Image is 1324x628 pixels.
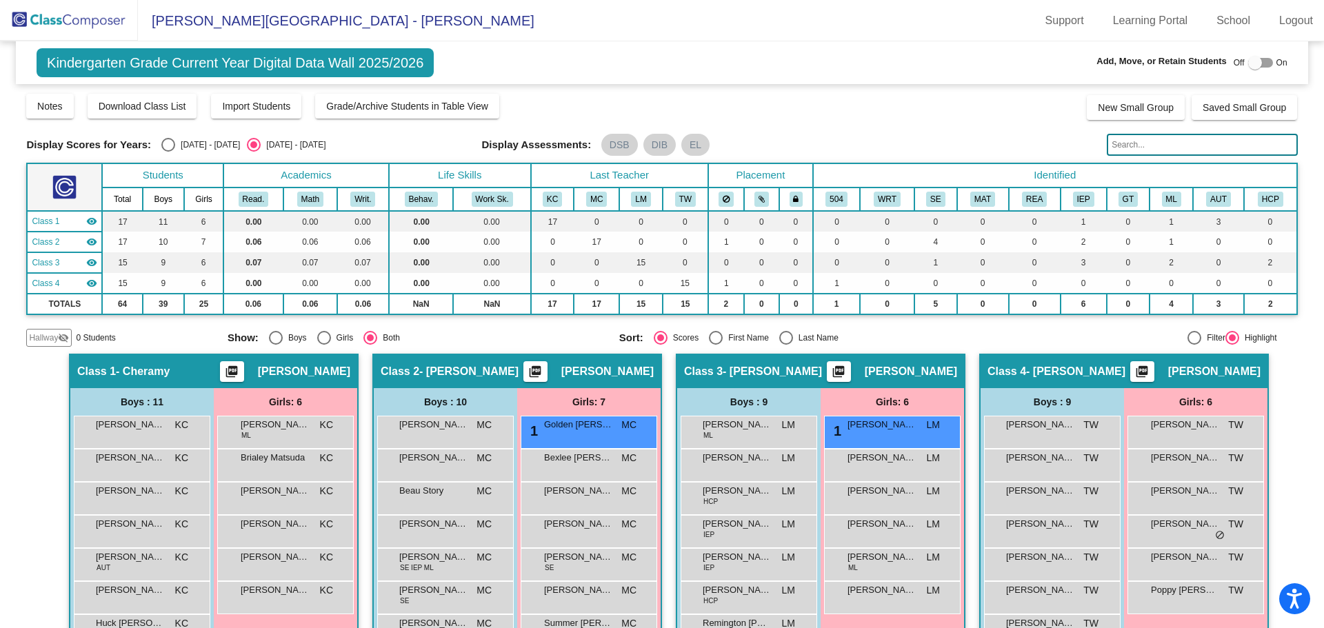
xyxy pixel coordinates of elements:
[1244,211,1296,232] td: 0
[1192,95,1297,120] button: Saved Small Group
[1151,418,1220,432] span: [PERSON_NAME]
[86,216,97,227] mat-icon: visibility
[619,331,1001,345] mat-radio-group: Select an option
[297,192,323,207] button: Math
[374,388,517,416] div: Boys : 10
[927,418,940,432] span: LM
[1276,57,1287,69] span: On
[116,365,170,378] span: - Cheramy
[957,294,1009,314] td: 0
[1228,451,1243,465] span: TW
[544,418,613,432] span: Golden [PERSON_NAME]
[1061,232,1107,252] td: 2
[574,273,619,294] td: 0
[821,388,964,416] div: Girls: 6
[1009,294,1061,314] td: 0
[102,232,142,252] td: 17
[527,423,538,438] span: 1
[827,361,851,382] button: Print Students Details
[987,365,1026,378] span: Class 4
[1150,232,1193,252] td: 1
[1107,232,1150,252] td: 0
[1096,54,1227,68] span: Add, Move, or Retain Students
[708,211,744,232] td: 0
[527,365,543,384] mat-icon: picture_as_pdf
[813,273,860,294] td: 1
[86,236,97,247] mat-icon: visibility
[70,388,214,416] div: Boys : 11
[143,188,184,211] th: Boys
[574,294,619,314] td: 17
[703,451,772,465] span: [PERSON_NAME]
[472,192,513,207] button: Work Sk.
[223,163,389,188] th: Academics
[1107,188,1150,211] th: Gifted and Talented
[86,257,97,268] mat-icon: visibility
[663,294,708,314] td: 15
[337,211,389,232] td: 0.00
[517,388,661,416] div: Girls: 7
[1201,332,1225,344] div: Filter
[241,430,251,440] span: ML
[813,211,860,232] td: 0
[228,332,259,344] span: Show:
[1193,273,1244,294] td: 0
[643,134,676,156] mat-chip: DIB
[1150,294,1193,314] td: 4
[1026,365,1125,378] span: - [PERSON_NAME]
[1258,192,1283,207] button: HCP
[1239,332,1277,344] div: Highlight
[27,211,102,232] td: Katelynn Cheramy - Cheramy
[32,236,59,248] span: Class 2
[1107,211,1150,232] td: 0
[320,451,333,465] span: KC
[1009,273,1061,294] td: 0
[860,211,914,232] td: 0
[261,139,325,151] div: [DATE] - [DATE]
[847,451,916,465] span: [PERSON_NAME]
[102,163,223,188] th: Students
[283,232,337,252] td: 0.06
[283,332,307,344] div: Boys
[389,211,454,232] td: 0.00
[531,211,574,232] td: 17
[703,418,772,432] span: [PERSON_NAME]
[708,252,744,273] td: 0
[1162,192,1181,207] button: ML
[1206,192,1231,207] button: AUT
[663,252,708,273] td: 0
[32,277,59,290] span: Class 4
[58,332,69,343] mat-icon: visibility_off
[143,211,184,232] td: 11
[143,232,184,252] td: 10
[830,365,847,384] mat-icon: picture_as_pdf
[86,278,97,289] mat-icon: visibility
[211,94,301,119] button: Import Students
[708,294,744,314] td: 2
[381,365,419,378] span: Class 2
[860,232,914,252] td: 0
[574,232,619,252] td: 17
[619,332,643,344] span: Sort:
[453,273,530,294] td: 0.00
[860,273,914,294] td: 0
[621,418,636,432] span: MC
[320,418,333,432] span: KC
[825,192,847,207] button: 504
[813,232,860,252] td: 0
[143,273,184,294] td: 9
[283,294,337,314] td: 0.06
[228,331,609,345] mat-radio-group: Select an option
[143,294,184,314] td: 39
[1107,273,1150,294] td: 0
[779,294,813,314] td: 0
[957,252,1009,273] td: 0
[1193,252,1244,273] td: 0
[914,294,957,314] td: 5
[223,294,283,314] td: 0.06
[223,211,283,232] td: 0.00
[663,211,708,232] td: 0
[531,273,574,294] td: 0
[531,294,574,314] td: 17
[102,273,142,294] td: 15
